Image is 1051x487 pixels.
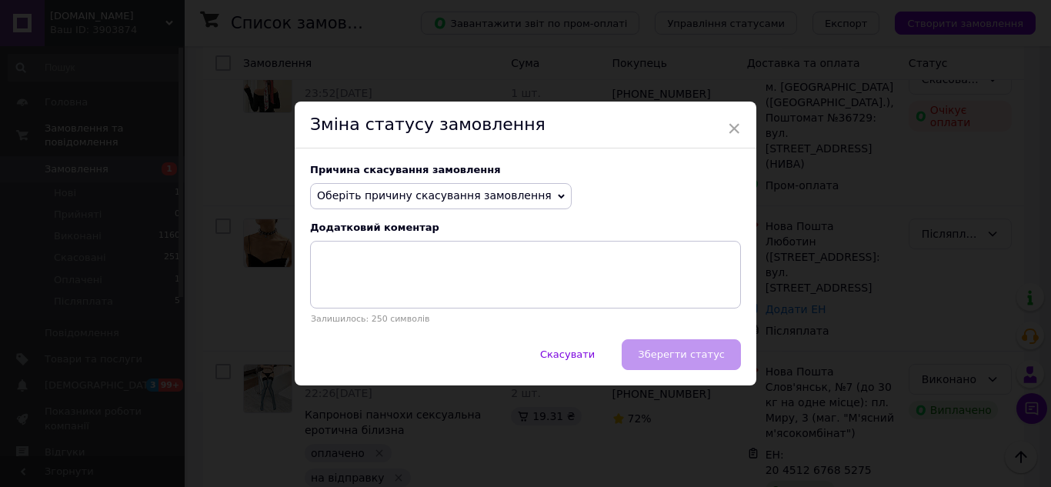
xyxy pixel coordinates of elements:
[310,314,741,324] p: Залишилось: 250 символів
[727,115,741,142] span: ×
[310,222,741,233] div: Додатковий коментар
[524,339,611,370] button: Скасувати
[540,349,595,360] span: Скасувати
[310,164,741,175] div: Причина скасування замовлення
[317,189,552,202] span: Оберіть причину скасування замовлення
[295,102,756,148] div: Зміна статусу замовлення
